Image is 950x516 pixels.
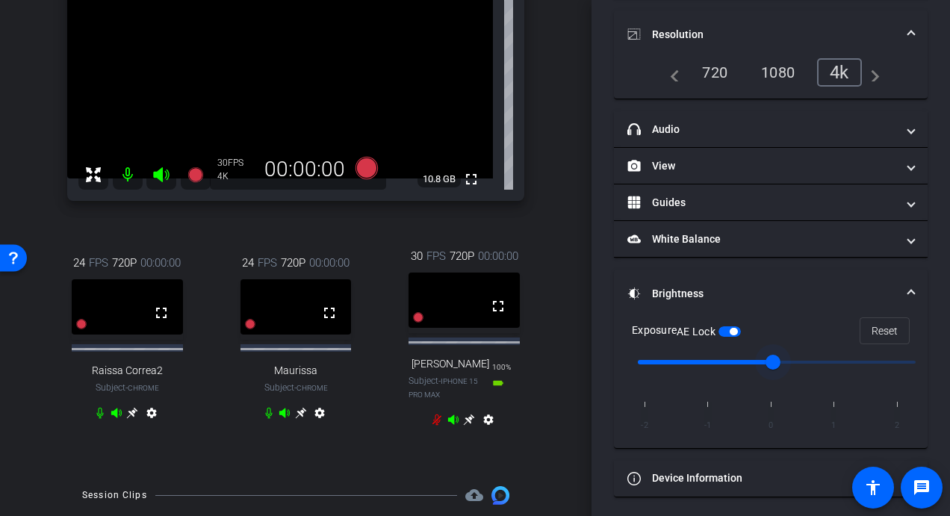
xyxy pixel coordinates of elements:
[614,111,928,147] mat-expansion-panel-header: Audio
[264,381,328,394] span: Subject
[128,384,159,392] span: Chrome
[143,407,161,425] mat-icon: settings
[309,255,350,271] span: 00:00:00
[695,415,721,436] span: -1
[409,374,492,401] span: Subject
[864,479,882,497] mat-icon: accessibility
[320,304,338,322] mat-icon: fullscreen
[140,255,181,271] span: 00:00:00
[274,364,317,377] span: Maurissa
[822,415,847,436] span: 1
[750,60,806,85] div: 1080
[479,414,497,432] mat-icon: settings
[96,381,159,394] span: Subject
[465,486,483,504] span: Destinations for your clips
[632,323,741,338] div: Exposure
[614,10,928,58] mat-expansion-panel-header: Resolution
[491,486,509,504] img: Session clips
[82,488,147,503] div: Session Clips
[89,255,108,271] span: FPS
[662,63,680,81] mat-icon: navigate_before
[627,27,896,43] mat-panel-title: Resolution
[152,304,170,322] mat-icon: fullscreen
[294,382,297,393] span: -
[691,60,739,85] div: 720
[862,63,880,81] mat-icon: navigate_next
[217,157,255,169] div: 30
[125,382,128,393] span: -
[627,231,896,247] mat-panel-title: White Balance
[412,358,489,370] span: [PERSON_NAME]
[632,415,657,436] span: -2
[614,270,928,317] mat-expansion-panel-header: Brightness
[913,479,931,497] mat-icon: message
[281,255,305,271] span: 720P
[860,317,910,344] button: Reset
[438,376,441,386] span: -
[242,255,254,271] span: 24
[297,384,328,392] span: Chrome
[627,122,896,137] mat-panel-title: Audio
[492,363,511,371] span: 100%
[627,195,896,211] mat-panel-title: Guides
[758,415,783,436] span: 0
[817,58,862,87] div: 4k
[614,148,928,184] mat-expansion-panel-header: View
[217,170,255,182] div: 4K
[462,170,480,188] mat-icon: fullscreen
[92,364,163,377] span: Raissa Correa2
[228,158,243,168] span: FPS
[614,184,928,220] mat-expansion-panel-header: Guides
[614,221,928,257] mat-expansion-panel-header: White Balance
[112,255,137,271] span: 720P
[627,470,896,486] mat-panel-title: Device Information
[614,317,928,448] div: Brightness
[409,377,478,399] span: iPhone 15 Pro Max
[73,255,85,271] span: 24
[426,248,446,264] span: FPS
[872,317,898,345] span: Reset
[492,377,504,389] mat-icon: battery_std
[627,286,896,302] mat-panel-title: Brightness
[411,248,423,264] span: 30
[884,415,910,436] span: 2
[478,248,518,264] span: 00:00:00
[465,486,483,504] mat-icon: cloud_upload
[417,170,461,188] span: 10.8 GB
[258,255,277,271] span: FPS
[489,297,507,315] mat-icon: fullscreen
[255,157,355,182] div: 00:00:00
[614,461,928,497] mat-expansion-panel-header: Device Information
[311,407,329,425] mat-icon: settings
[450,248,474,264] span: 720P
[614,58,928,99] div: Resolution
[677,324,718,339] label: AE Lock
[627,158,896,174] mat-panel-title: View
